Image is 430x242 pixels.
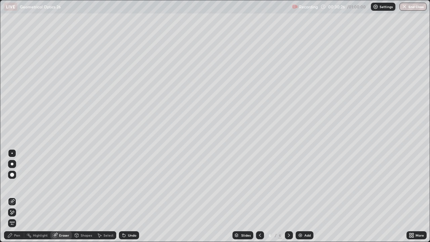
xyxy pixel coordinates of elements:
div: / [275,233,277,237]
span: Erase all [8,221,16,225]
div: Highlight [33,234,48,237]
div: 6 [278,232,282,238]
img: add-slide-button [298,233,303,238]
p: Recording [299,4,318,9]
img: recording.375f2c34.svg [292,4,298,9]
div: Slides [241,234,251,237]
p: LIVE [6,4,15,9]
div: Undo [128,234,136,237]
div: 6 [267,233,273,237]
img: class-settings-icons [373,4,378,9]
div: Eraser [59,234,69,237]
div: Select [103,234,114,237]
p: Settings [380,5,393,8]
p: Geometrical Optics 26 [20,4,61,9]
div: Add [304,234,311,237]
div: Shapes [81,234,92,237]
img: end-class-cross [402,4,407,9]
div: Pen [14,234,20,237]
div: More [416,234,424,237]
button: End Class [399,3,427,11]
